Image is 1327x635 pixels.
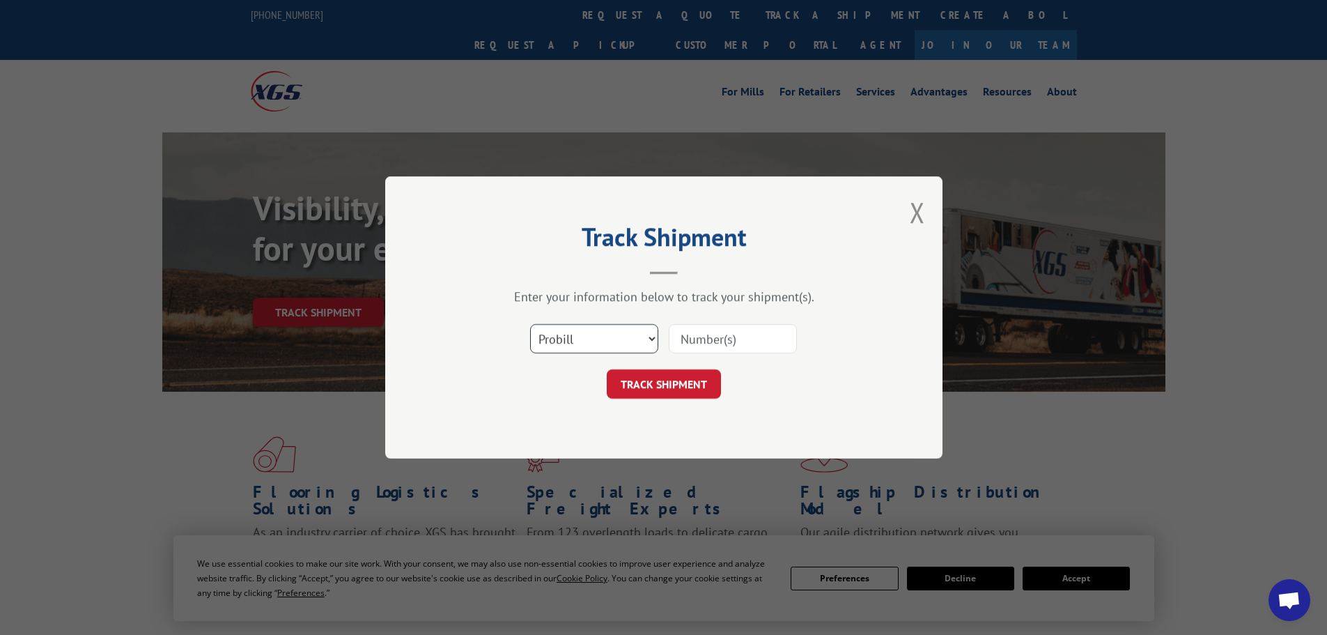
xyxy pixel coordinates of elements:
[669,324,797,353] input: Number(s)
[607,369,721,399] button: TRACK SHIPMENT
[910,194,925,231] button: Close modal
[455,227,873,254] h2: Track Shipment
[455,289,873,305] div: Enter your information below to track your shipment(s).
[1268,579,1310,621] div: Open chat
